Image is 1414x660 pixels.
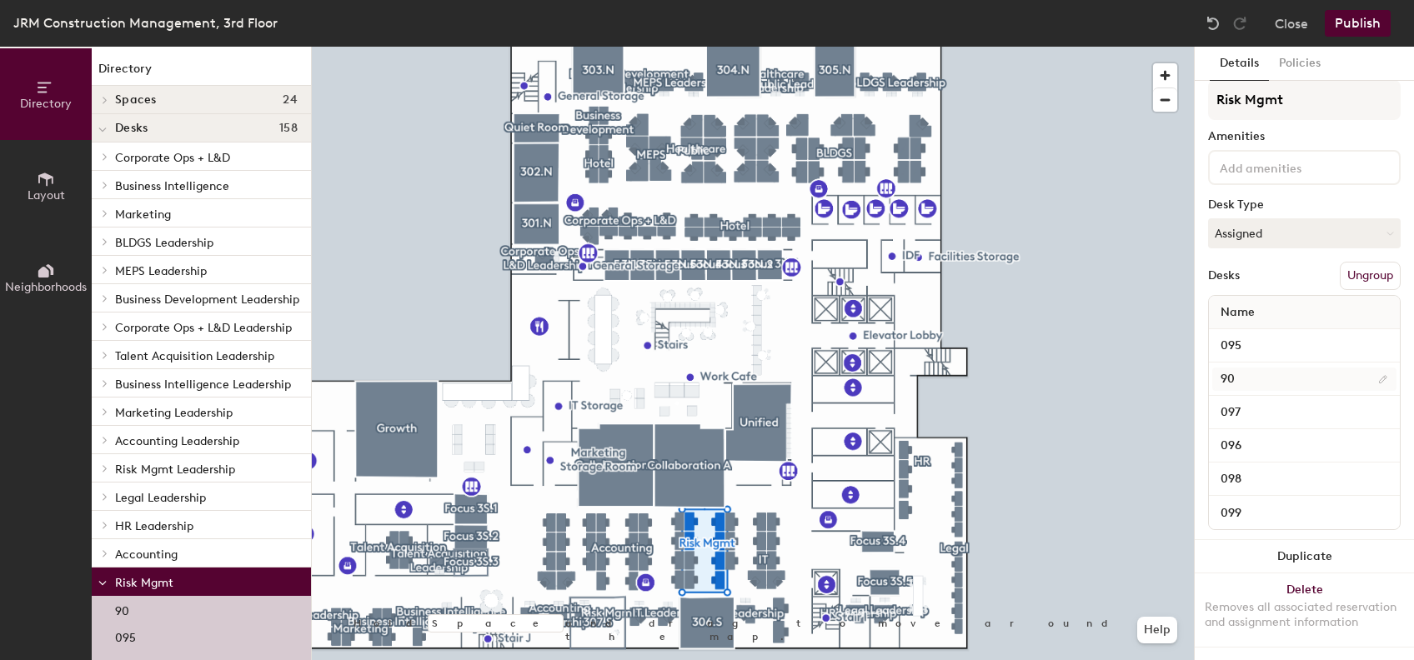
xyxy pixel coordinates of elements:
[1212,467,1396,491] input: Unnamed desk
[1137,617,1177,643] button: Help
[1325,10,1391,37] button: Publish
[1210,47,1269,81] button: Details
[1231,15,1248,32] img: Redo
[1212,367,1396,391] input: Unnamed desk
[1275,10,1308,37] button: Close
[1269,47,1331,81] button: Policies
[92,60,311,86] h1: Directory
[115,151,230,165] span: Corporate Ops + L&D
[115,349,274,363] span: Talent Acquisition Leadership
[5,280,87,294] span: Neighborhoods
[115,626,136,645] p: 095
[1212,401,1396,424] input: Unnamed desk
[115,576,173,590] span: Risk Mgmt
[115,547,178,562] span: Accounting
[115,236,213,250] span: BLDGS Leadership
[283,93,298,107] span: 24
[115,292,299,307] span: Business Development Leadership
[1340,262,1401,290] button: Ungroup
[115,377,291,392] span: Business Intelligence Leadership
[1208,198,1401,212] div: Desk Type
[115,179,229,193] span: Business Intelligence
[1212,501,1396,524] input: Unnamed desk
[1216,157,1366,177] input: Add amenities
[115,93,157,107] span: Spaces
[1195,573,1414,647] button: DeleteRemoves all associated reservation and assignment information
[279,122,298,135] span: 158
[1205,15,1221,32] img: Undo
[1212,434,1396,457] input: Unnamed desk
[1195,540,1414,573] button: Duplicate
[1208,218,1401,248] button: Assigned
[115,321,292,335] span: Corporate Ops + L&D Leadership
[1212,334,1396,357] input: Unnamed desk
[115,434,239,448] span: Accounting Leadership
[115,462,235,477] span: Risk Mgmt Leadership
[1212,297,1263,327] span: Name
[115,207,171,222] span: Marketing
[115,406,233,420] span: Marketing Leadership
[115,122,148,135] span: Desks
[28,188,65,202] span: Layout
[1208,269,1240,282] div: Desks
[115,519,193,533] span: HR Leadership
[13,12,278,33] div: JRM Construction Management, 3rd Floor
[115,491,206,505] span: Legal Leadership
[20,97,72,111] span: Directory
[1205,600,1404,630] div: Removes all associated reservation and assignment information
[115,599,129,618] p: 90
[1208,130,1401,143] div: Amenities
[115,264,207,278] span: MEPS Leadership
